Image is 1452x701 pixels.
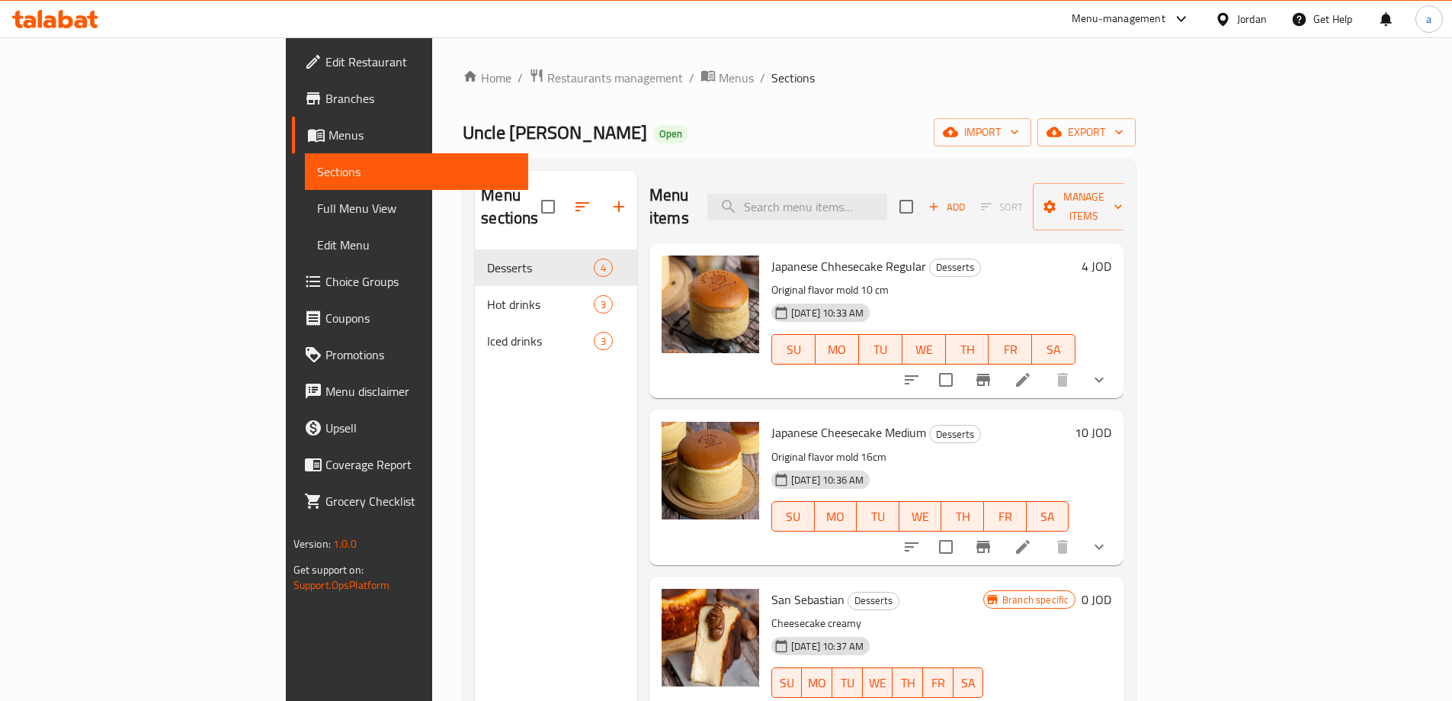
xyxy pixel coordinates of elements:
button: TH [893,667,923,698]
span: TH [899,672,917,694]
span: Select section [890,191,922,223]
a: Menus [292,117,528,153]
span: Open [653,127,688,140]
span: Select all sections [532,191,564,223]
div: Menu-management [1072,10,1165,28]
nav: Menu sections [475,243,637,365]
img: Japanese Chhesecake Regular [662,256,759,353]
span: Manage items [1045,188,1123,226]
span: Add item [922,195,971,219]
span: TH [947,506,978,528]
div: items [594,332,613,350]
span: Desserts [930,259,980,276]
a: Branches [292,80,528,117]
button: delete [1044,529,1081,565]
img: San Sebastian [662,589,759,687]
span: Japanese Chhesecake Regular [771,255,926,278]
span: MO [821,506,851,528]
div: Open [653,125,688,143]
span: WE [905,506,936,528]
span: Coverage Report [325,455,516,474]
span: Branch specific [996,593,1075,607]
button: TH [946,334,989,365]
span: TU [838,672,857,694]
span: Get support on: [293,560,364,580]
span: 3 [595,297,612,312]
span: Branches [325,89,516,108]
button: SU [771,501,815,532]
a: Promotions [292,336,528,373]
div: Desserts4 [475,249,637,286]
button: Add [922,195,971,219]
span: FR [990,506,1021,528]
span: Menu disclaimer [325,382,516,400]
div: items [594,295,613,314]
p: Original flavor mold 16cm [771,448,1069,467]
button: TU [832,667,863,698]
span: Version: [293,534,331,554]
input: search [707,194,887,220]
span: Full Menu View [317,199,516,217]
span: Upsell [325,419,516,437]
span: WE [869,672,887,694]
svg: Show Choices [1090,538,1108,556]
a: Restaurants management [529,68,683,88]
span: Hot drinks [487,295,594,314]
li: / [689,69,694,87]
span: SU [778,339,809,361]
button: MO [815,501,857,532]
span: Desserts [848,592,899,609]
button: SA [1032,334,1075,365]
h6: 4 JOD [1082,256,1111,277]
button: SU [771,667,802,698]
a: Coverage Report [292,446,528,483]
span: [DATE] 10:37 AM [785,639,870,654]
span: TU [863,506,893,528]
button: delete [1044,362,1081,398]
button: show more [1081,529,1117,565]
button: Branch-specific-item [965,529,1002,565]
span: SU [778,672,796,694]
div: items [594,259,613,277]
span: Select section first [971,195,1033,219]
span: SA [1038,339,1069,361]
span: Promotions [325,346,516,364]
div: Iced drinks [487,332,594,350]
span: Menus [719,69,754,87]
button: SA [954,667,984,698]
span: FR [929,672,947,694]
button: TH [941,501,984,532]
span: Add [926,198,967,216]
span: Uncle [PERSON_NAME] [463,115,647,150]
span: SA [1033,506,1063,528]
div: Desserts [848,592,899,610]
span: Coupons [325,309,516,327]
button: sort-choices [893,529,930,565]
span: Sections [317,162,516,181]
span: MO [808,672,826,694]
span: a [1426,11,1431,27]
a: Edit menu item [1014,371,1032,389]
button: WE [899,501,942,532]
p: Original flavor mold 10 cm [771,281,1075,300]
span: SA [960,672,978,694]
a: Support.OpsPlatform [293,575,390,595]
li: / [760,69,765,87]
button: MO [802,667,832,698]
span: Choice Groups [325,272,516,291]
a: Choice Groups [292,263,528,300]
a: Edit Menu [305,227,528,263]
span: export [1050,123,1123,142]
a: Edit menu item [1014,538,1032,556]
button: sort-choices [893,362,930,398]
a: Menus [700,68,754,88]
button: Manage items [1033,183,1135,230]
span: Sections [771,69,815,87]
button: FR [989,334,1032,365]
button: TU [859,334,902,365]
div: Desserts [929,259,981,277]
h6: 0 JOD [1082,589,1111,610]
a: Grocery Checklist [292,483,528,519]
div: Desserts [929,425,981,443]
button: export [1037,118,1136,146]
